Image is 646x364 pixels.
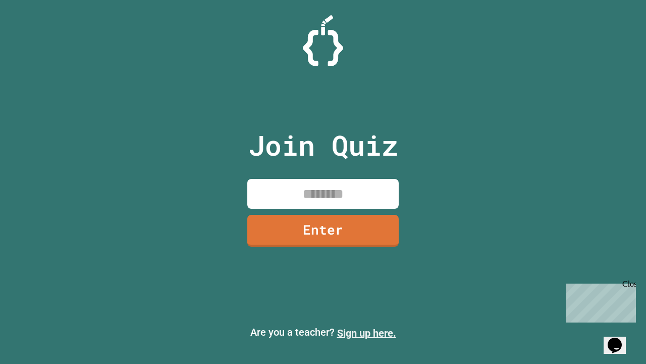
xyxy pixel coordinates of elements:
a: Enter [247,215,399,247]
iframe: chat widget [562,280,636,323]
iframe: chat widget [604,324,636,354]
a: Sign up here. [337,327,396,339]
div: Chat with us now!Close [4,4,70,64]
img: Logo.svg [303,15,343,66]
p: Are you a teacher? [8,325,638,341]
p: Join Quiz [248,124,398,166]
